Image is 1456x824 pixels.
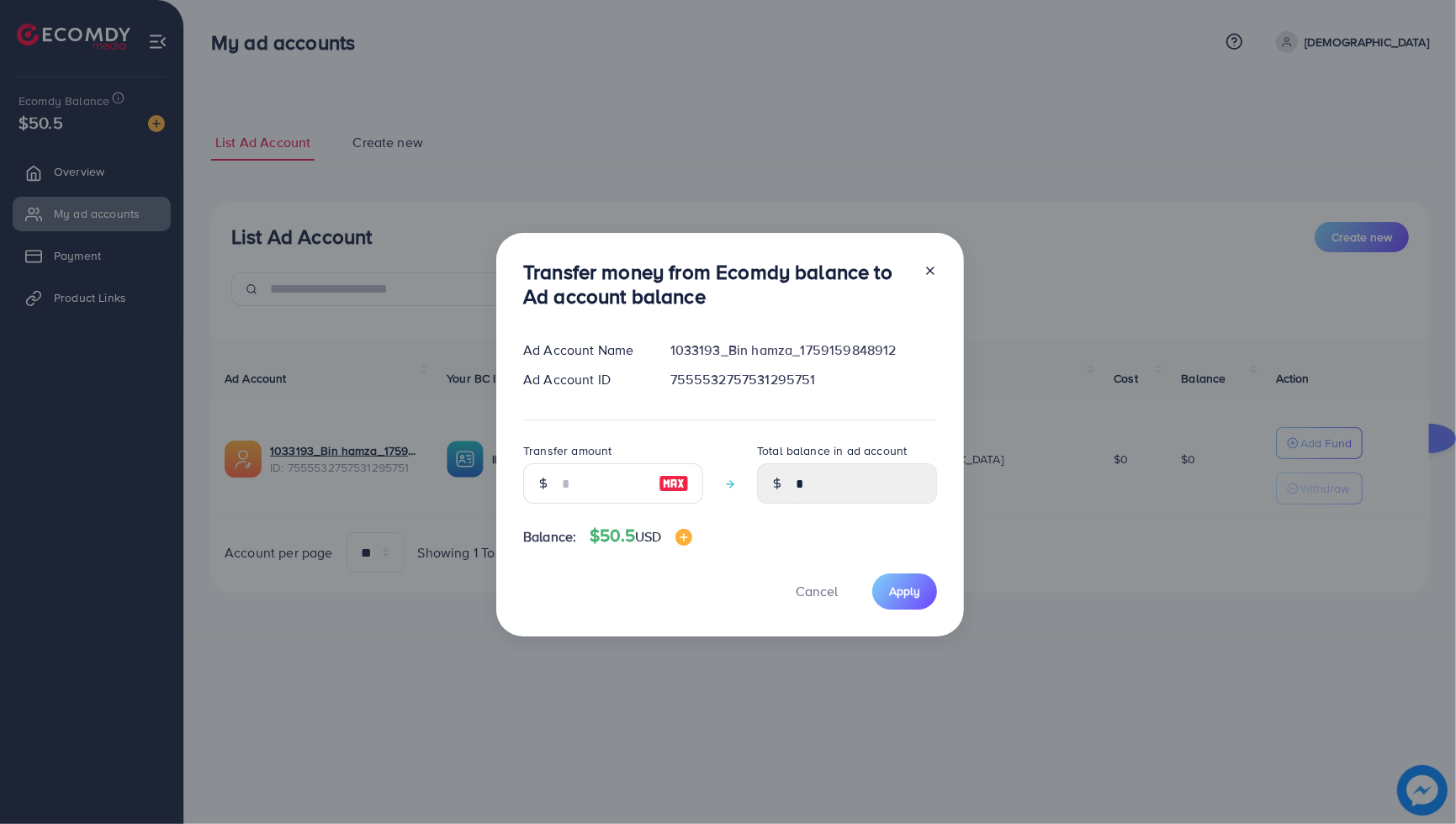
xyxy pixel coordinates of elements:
div: Ad Account Name [510,341,657,360]
img: image [675,529,692,546]
h4: $50.5 [590,526,691,547]
h3: Transfer money from Ecomdy balance to Ad account balance [523,260,910,309]
span: Cancel [796,582,838,600]
div: 7555532757531295751 [657,370,950,389]
label: Transfer amount [523,442,612,459]
button: Cancel [775,573,859,610]
div: Ad Account ID [510,370,657,389]
img: image [659,473,689,494]
label: Total balance in ad account [757,442,907,459]
span: USD [635,527,661,546]
button: Apply [872,573,937,610]
span: Apply [889,583,920,600]
div: 1033193_Bin hamza_1759159848912 [657,341,950,360]
span: Balance: [523,527,576,547]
